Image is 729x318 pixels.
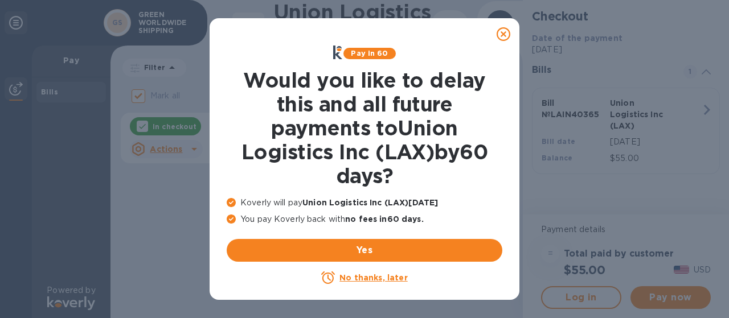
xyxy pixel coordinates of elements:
[236,243,493,257] span: Yes
[227,239,502,262] button: Yes
[227,213,502,225] p: You pay Koverly back with
[351,49,388,57] b: Pay in 60
[339,273,407,282] u: No thanks, later
[227,68,502,188] h1: Would you like to delay this and all future payments to Union Logistics Inc (LAX) by 60 days ?
[345,214,423,224] b: no fees in 60 days .
[302,198,438,207] b: Union Logistics Inc (LAX) [DATE]
[227,197,502,209] p: Koverly will pay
